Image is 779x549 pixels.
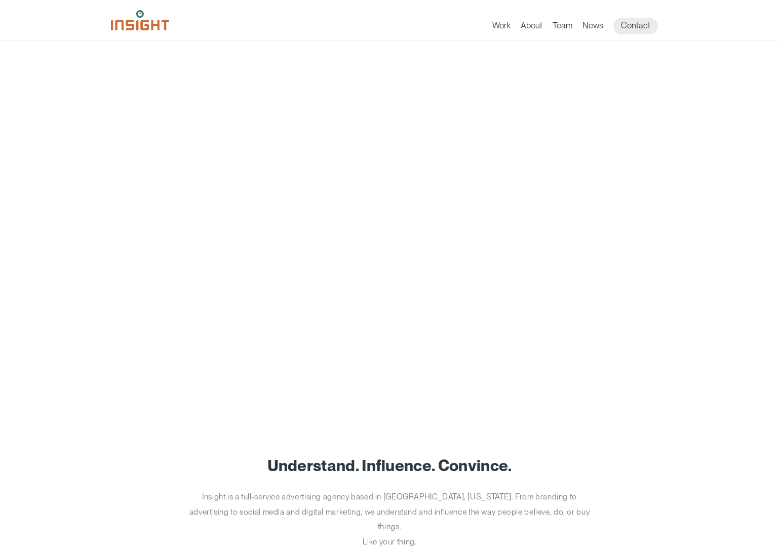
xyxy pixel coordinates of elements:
[492,20,511,34] a: Work
[187,489,592,549] p: Insight is a full-service advertising agency based in [GEOGRAPHIC_DATA], [US_STATE]. From brandin...
[582,20,603,34] a: News
[521,20,542,34] a: About
[492,18,668,34] nav: primary navigation menu
[111,10,169,30] img: Insight Marketing Design
[553,20,572,34] a: Team
[111,457,668,474] h1: Understand. Influence. Convince.
[613,18,658,34] a: Contact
